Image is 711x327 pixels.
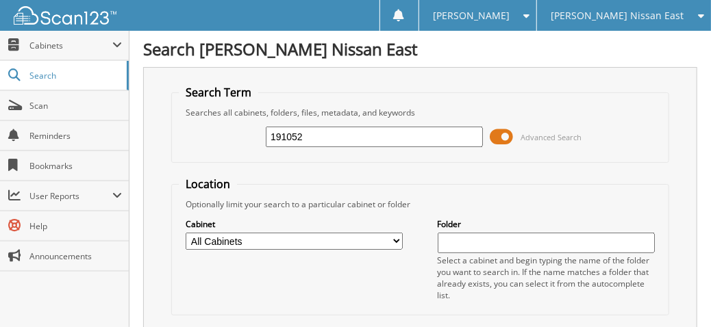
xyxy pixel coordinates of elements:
span: Bookmarks [29,160,122,172]
legend: Location [179,176,237,192]
span: [PERSON_NAME] [433,12,510,20]
span: [PERSON_NAME] Nissan East [551,12,684,20]
span: Advanced Search [521,132,582,142]
span: User Reports [29,190,112,202]
h1: Search [PERSON_NAME] Nissan East [143,38,697,60]
span: Reminders [29,130,122,142]
img: scan123-logo-white.svg [14,6,116,25]
div: Searches all cabinets, folders, files, metadata, and keywords [179,107,661,118]
span: Help [29,220,122,232]
label: Folder [438,218,655,230]
div: Optionally limit your search to a particular cabinet or folder [179,198,661,210]
label: Cabinet [186,218,403,230]
span: Scan [29,100,122,112]
span: Cabinets [29,40,112,51]
span: Announcements [29,250,122,262]
legend: Search Term [179,85,258,100]
span: Search [29,70,120,81]
iframe: Chat Widget [643,261,711,327]
div: Select a cabinet and begin typing the name of the folder you want to search in. If the name match... [438,254,655,301]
